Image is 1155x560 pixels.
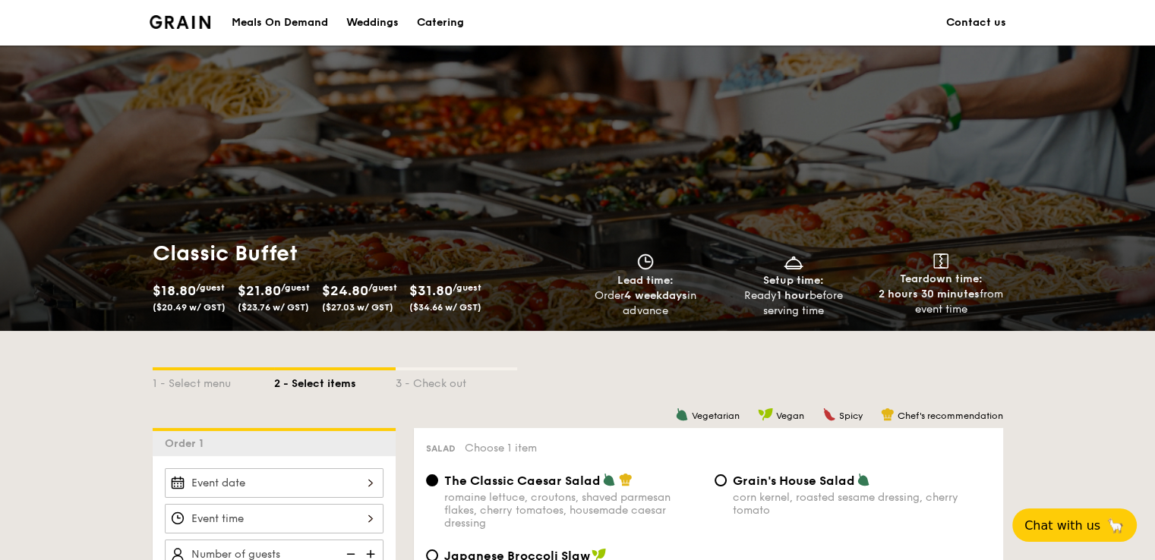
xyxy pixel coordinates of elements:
[150,15,211,29] img: Grain
[153,282,196,299] span: $18.80
[898,411,1003,421] span: Chef's recommendation
[281,282,310,293] span: /guest
[857,473,870,486] img: icon-vegetarian.fe4039eb.svg
[782,253,805,270] img: icon-dish.430c3a2e.svg
[1106,517,1125,534] span: 🦙
[368,282,397,293] span: /guest
[839,411,863,421] span: Spicy
[881,407,895,421] img: icon-chef-hat.a58ddaea.svg
[578,288,714,319] div: Order in advance
[238,282,281,299] span: $21.80
[153,370,274,392] div: 1 - Select menu
[777,289,809,302] strong: 1 hour
[426,474,438,486] input: The Classic Caesar Saladromaine lettuce, croutons, shaved parmesan flakes, cherry tomatoes, house...
[776,411,804,421] span: Vegan
[873,287,1009,317] div: from event time
[692,411,740,421] span: Vegetarian
[444,491,702,530] div: romaine lettuce, croutons, shaved parmesan flakes, cherry tomatoes, housemade caesar dressing
[165,504,383,533] input: Event time
[396,370,517,392] div: 3 - Check out
[453,282,481,293] span: /guest
[763,274,824,287] span: Setup time:
[196,282,225,293] span: /guest
[634,253,657,270] img: icon-clock.2db775ea.svg
[1012,508,1137,542] button: Chat with us🦙
[602,473,616,486] img: icon-vegetarian.fe4039eb.svg
[617,274,674,287] span: Lead time:
[165,437,210,450] span: Order 1
[274,370,396,392] div: 2 - Select items
[409,282,453,299] span: $31.80
[619,473,633,486] img: icon-chef-hat.a58ddaea.svg
[624,289,686,302] strong: 4 weekdays
[238,302,309,313] span: ($23.76 w/ GST)
[725,288,861,319] div: Ready before serving time
[465,442,537,455] span: Choose 1 item
[444,473,601,488] span: The Classic Caesar Salad
[322,282,368,299] span: $24.80
[933,253,948,269] img: icon-teardown.65201eee.svg
[822,407,836,421] img: icon-spicy.37a8142b.svg
[1024,518,1100,533] span: Chat with us
[715,474,727,486] input: Grain's House Saladcorn kernel, roasted sesame dressing, cherry tomato
[322,302,393,313] span: ($27.03 w/ GST)
[153,302,226,313] span: ($20.49 w/ GST)
[150,15,211,29] a: Logotype
[409,302,481,313] span: ($34.66 w/ GST)
[733,473,855,488] span: Grain's House Salad
[426,443,456,454] span: Salad
[675,407,689,421] img: icon-vegetarian.fe4039eb.svg
[879,288,980,300] strong: 2 hours 30 minutes
[165,468,383,498] input: Event date
[900,272,983,285] span: Teardown time:
[733,491,991,517] div: corn kernel, roasted sesame dressing, cherry tomato
[758,407,773,421] img: icon-vegan.f8ff3823.svg
[153,240,572,267] h1: Classic Buffet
